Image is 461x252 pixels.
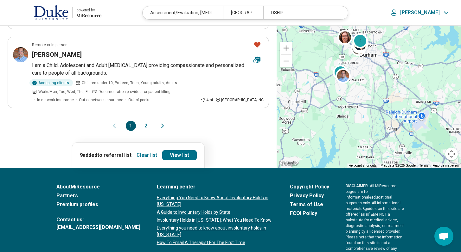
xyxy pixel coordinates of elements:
[290,183,329,191] a: Copyright Policy
[32,42,67,48] p: Remote or In-person
[80,151,131,159] p: 9 added
[333,65,348,80] div: 2
[157,225,273,238] a: Everything you need to know about involuntary holds in [US_STATE]
[346,184,368,188] span: DISCLAIMER
[157,217,273,224] a: Involuntary Holds in [US_STATE]: What You Need To Know
[38,89,90,95] span: Works Mon, Tue, Wed, Thu, Fri
[56,201,140,208] a: Premium profiles
[400,9,440,16] p: [PERSON_NAME]
[349,163,377,168] button: Keyboard shortcuts
[157,209,273,216] a: A Guide to Involuntary Holds by State
[263,6,344,19] div: DSHIP
[251,38,264,51] button: Favorite
[128,97,152,103] span: Out-of-pocket
[37,97,74,103] span: In-network insurance
[432,164,459,167] a: Report a map error
[353,33,368,48] div: 2
[97,152,131,158] span: to referral list
[126,121,136,131] button: 1
[280,55,292,67] button: Zoom out
[381,164,416,167] span: Map data ©2025 Google
[34,5,68,20] img: Duke University
[159,121,166,131] button: Next page
[56,192,140,200] a: Partners
[56,216,140,224] span: Contact us:
[215,97,264,103] div: [GEOGRAPHIC_DATA] , NC
[56,224,140,231] a: [EMAIL_ADDRESS][DOMAIN_NAME]
[32,62,264,77] p: I am a Child, Adolescent and Adult [MEDICAL_DATA] providing compassionate and personalized care t...
[56,183,140,191] a: AboutMiResource
[99,89,170,95] span: Documentation provided for patient filling
[278,160,299,168] img: Google
[290,210,329,217] a: FCOI Policy
[162,150,197,160] a: View list
[445,148,458,160] button: Map camera controls
[157,183,273,191] a: Learning center
[10,5,101,20] a: Duke Universitypowered by
[434,227,453,246] div: Open chat
[290,201,329,208] a: Terms of Use
[79,97,123,103] span: Out-of-network insurance
[76,7,101,13] div: powered by
[143,6,223,19] div: Assessment/Evaluation, [MEDICAL_DATA] ([MEDICAL_DATA]), [MEDICAL_DATA], [MEDICAL_DATA]
[157,239,273,246] a: How To Email A Therapist For The First Time
[201,97,213,103] div: 4 mi
[29,79,73,86] div: Accepting clients
[82,80,177,86] span: Children under 10, Preteen, Teen, Young adults, Adults
[141,121,151,131] button: 2
[223,6,263,19] div: [GEOGRAPHIC_DATA], [GEOGRAPHIC_DATA]
[280,42,292,54] button: Zoom in
[134,150,160,160] button: Clear list
[32,50,82,59] h3: [PERSON_NAME]
[111,121,118,131] button: Previous page
[419,164,429,167] a: Terms (opens in new tab)
[157,194,273,208] a: Everything You Need to Know About Involuntary Holds in [US_STATE]
[290,192,329,200] a: Privacy Policy
[278,160,299,168] a: Open this area in Google Maps (opens a new window)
